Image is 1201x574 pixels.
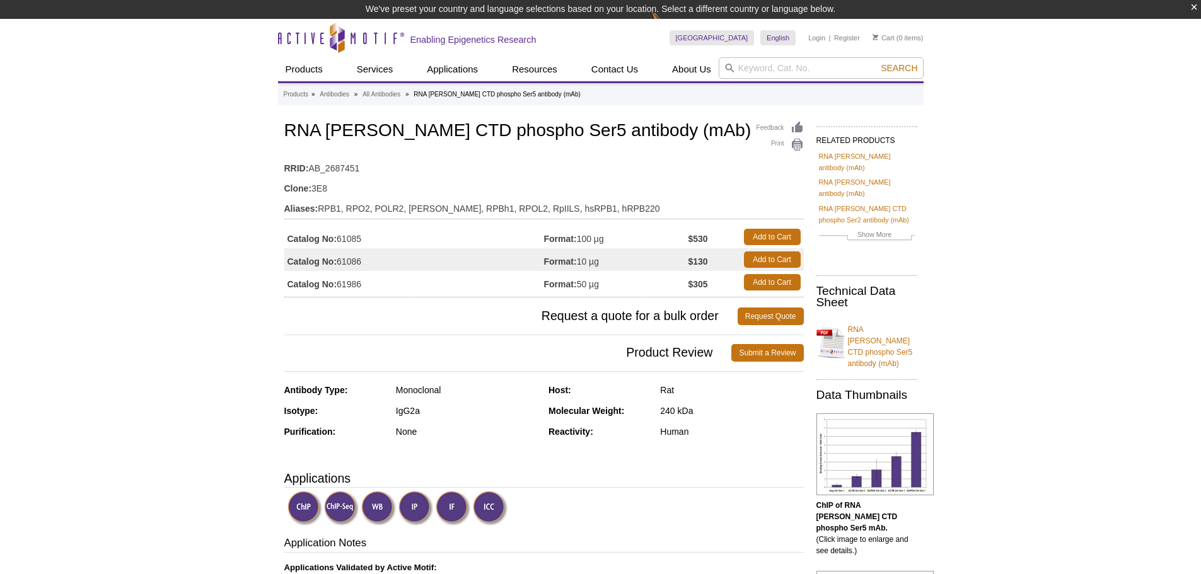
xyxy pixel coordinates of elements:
[548,427,593,437] strong: Reactivity:
[396,384,539,396] div: Monoclonal
[664,57,719,81] a: About Us
[688,278,707,290] strong: $305
[757,121,804,135] a: Feedback
[816,316,917,369] a: RNA [PERSON_NAME] CTD phospho Ser5 antibody (mAb)
[544,226,688,248] td: 100 µg
[760,30,796,45] a: English
[284,226,544,248] td: 61085
[548,385,571,395] strong: Host:
[363,89,400,100] a: All Antibodies
[324,491,359,525] img: ChIP-Seq Validated
[744,274,801,290] a: Add to Cart
[719,57,924,79] input: Keyword, Cat. No.
[320,89,349,100] a: Antibodies
[473,491,508,525] img: Immunocytochemistry Validated
[744,229,801,245] a: Add to Cart
[651,9,685,39] img: Change Here
[819,151,915,173] a: RNA [PERSON_NAME] antibody (mAb)
[284,175,804,195] td: 3E8
[414,91,581,98] li: RNA [PERSON_NAME] CTD phospho Ser5 antibody (mAb)
[688,256,707,267] strong: $130
[284,155,804,175] td: AB_2687451
[287,278,337,290] strong: Catalog No:
[284,203,318,214] strong: Aliases:
[287,256,337,267] strong: Catalog No:
[419,57,485,81] a: Applications
[816,501,898,532] b: ChIP of RNA [PERSON_NAME] CTD phospho Ser5 mAb.
[548,406,624,416] strong: Molecular Weight:
[396,405,539,416] div: IgG2a
[287,491,322,525] img: ChIP Validated
[584,57,646,81] a: Contact Us
[544,256,577,267] strong: Format:
[284,248,544,271] td: 61086
[757,138,804,152] a: Print
[544,248,688,271] td: 10 µg
[398,491,433,525] img: Immunoprecipitation Validated
[396,426,539,437] div: None
[670,30,755,45] a: [GEOGRAPHIC_DATA]
[873,30,924,45] li: (0 items)
[877,62,921,74] button: Search
[819,176,915,199] a: RNA [PERSON_NAME] antibody (mAb)
[284,89,308,100] a: Products
[544,278,577,290] strong: Format:
[660,426,803,437] div: Human
[544,233,577,244] strong: Format:
[731,344,803,362] a: Submit a Review
[819,229,915,243] a: Show More
[284,271,544,294] td: 61986
[819,203,915,226] a: RNA [PERSON_NAME] CTD phospho Ser2 antibody (mAb)
[278,57,330,81] a: Products
[816,413,934,495] img: RNA pol II CTD phospho Ser5 antibody (mAb) tested by ChIP.
[816,126,917,149] h2: RELATED PRODUCTS
[881,63,917,73] span: Search
[284,385,348,395] strong: Antibody Type:
[284,427,336,437] strong: Purification:
[873,33,895,42] a: Cart
[284,183,312,194] strong: Clone:
[544,271,688,294] td: 50 µg
[284,469,804,488] h3: Applications
[660,405,803,416] div: 240 kDa
[808,33,825,42] a: Login
[354,91,358,98] li: »
[688,233,707,244] strong: $530
[405,91,409,98] li: »
[284,563,437,572] b: Applications Validated by Active Motif:
[284,344,732,362] span: Product Review
[349,57,401,81] a: Services
[284,195,804,215] td: RPB1, RPO2, POLR2, [PERSON_NAME], RPBh1, RPOL2, RpIILS, hsRPB1, hRPB220
[660,384,803,396] div: Rat
[284,163,309,174] strong: RRID:
[829,30,831,45] li: |
[287,233,337,244] strong: Catalog No:
[361,491,396,525] img: Western Blot Validated
[284,121,804,142] h1: RNA [PERSON_NAME] CTD phospho Ser5 antibody (mAb)
[816,500,917,556] p: (Click image to enlarge and see details.)
[504,57,565,81] a: Resources
[284,406,318,416] strong: Isotype:
[816,389,917,401] h2: Data Thumbnails
[834,33,860,42] a: Register
[284,536,804,553] h3: Application Notes
[873,34,878,40] img: Your Cart
[816,285,917,308] h2: Technical Data Sheet
[311,91,315,98] li: »
[284,307,738,325] span: Request a quote for a bulk order
[436,491,470,525] img: Immunofluorescence Validated
[744,251,801,268] a: Add to Cart
[410,34,537,45] h2: Enabling Epigenetics Research
[738,307,804,325] a: Request Quote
